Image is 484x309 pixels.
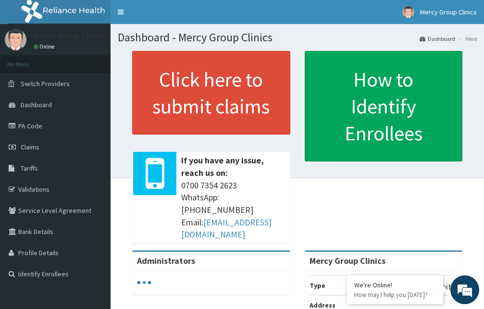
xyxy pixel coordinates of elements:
[21,100,52,109] span: Dashboard
[34,43,57,50] a: Online
[181,155,264,178] b: If you have any issue, reach us on:
[5,29,26,50] img: User Image
[181,179,285,241] span: 0700 7354 2623 WhatsApp: [PHONE_NUMBER] Email:
[118,31,477,44] h1: Dashboard - Mercy Group Clinics
[34,31,106,40] p: Mercy Group Clinics
[137,255,195,266] b: Administrators
[21,143,39,151] span: Claims
[181,217,272,240] a: [EMAIL_ADDRESS][DOMAIN_NAME]
[402,6,414,18] img: User Image
[456,35,477,43] li: Here
[420,8,477,16] span: Mercy Group Clinics
[21,79,70,88] span: Switch Providers
[310,281,325,290] b: Type
[354,281,436,289] div: We're Online!
[420,35,455,43] a: Dashboard
[21,164,38,173] span: Tariffs
[132,51,290,135] a: Click here to submit claims
[354,291,436,299] p: How may I help you today?
[305,51,463,161] a: How to Identify Enrollees
[310,255,385,266] strong: Mercy Group Clinics
[137,275,151,290] svg: audio-loading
